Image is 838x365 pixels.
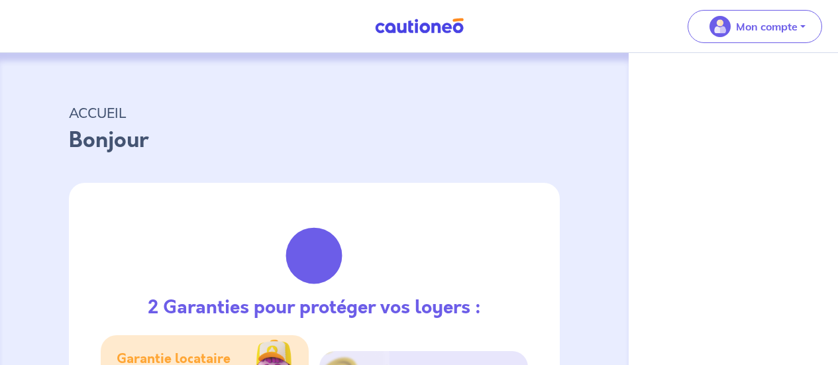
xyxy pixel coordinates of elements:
[278,220,350,291] img: justif-loupe
[688,10,822,43] button: illu_account_valid_menu.svgMon compte
[736,19,798,34] p: Mon compte
[148,297,481,319] h3: 2 Garanties pour protéger vos loyers :
[69,125,560,156] p: Bonjour
[709,16,731,37] img: illu_account_valid_menu.svg
[69,101,560,125] p: ACCUEIL
[370,18,469,34] img: Cautioneo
